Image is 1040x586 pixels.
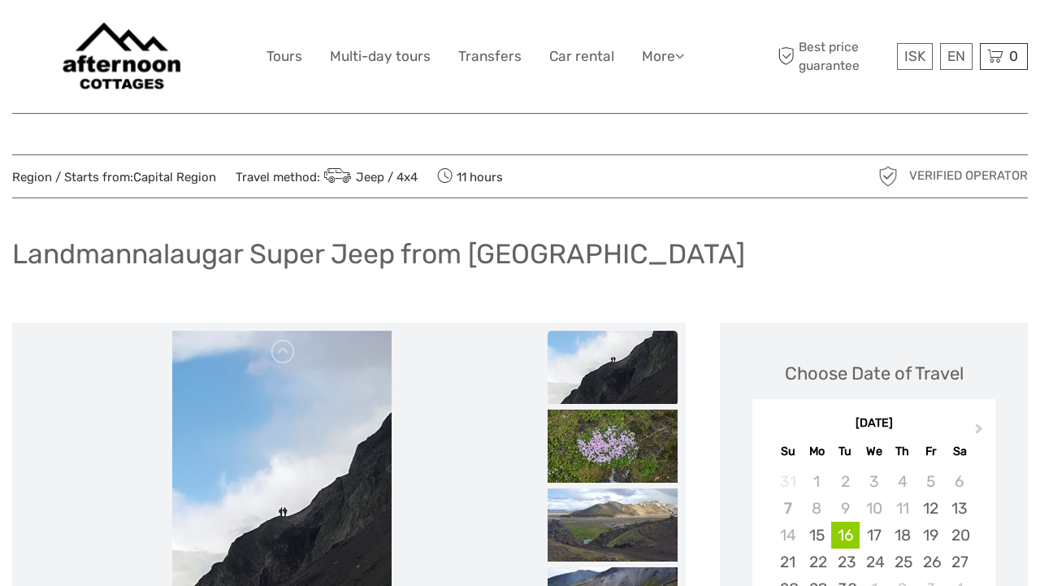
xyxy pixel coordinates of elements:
[548,410,678,483] img: 90417233688d474aaeac381e343f44b9_slider_thumbnail.jpg
[888,495,916,522] div: Not available Thursday, September 11th, 2025
[916,495,945,522] div: Choose Friday, September 12th, 2025
[945,468,973,495] div: Not available Saturday, September 6th, 2025
[133,170,216,184] a: Capital Region
[773,495,802,522] div: Not available Sunday, September 7th, 2025
[187,25,206,45] button: Open LiveChat chat widget
[803,468,831,495] div: Not available Monday, September 1st, 2025
[803,441,831,462] div: Mo
[831,522,860,549] div: Choose Tuesday, September 16th, 2025
[51,12,193,101] img: 1620-2dbec36e-e544-401a-8573-09ddce833e2c_logo_big.jpg
[803,549,831,575] div: Choose Monday, September 22nd, 2025
[875,163,901,189] img: verified_operator_grey_128.png
[860,522,888,549] div: Choose Wednesday, September 17th, 2025
[888,441,916,462] div: Th
[860,495,888,522] div: Not available Wednesday, September 10th, 2025
[945,522,973,549] div: Choose Saturday, September 20th, 2025
[831,495,860,522] div: Not available Tuesday, September 9th, 2025
[803,522,831,549] div: Choose Monday, September 15th, 2025
[548,331,678,404] img: 2a49f89d586647ec9753163654ac47d2_slider_thumbnail.jpg
[548,488,678,562] img: 3b5b2fb8507f4333a55f5f711af440b8_slider_thumbnail.jpg
[549,45,614,68] a: Car rental
[888,549,916,575] div: Choose Thursday, September 25th, 2025
[320,170,418,184] a: Jeep / 4x4
[831,441,860,462] div: Tu
[236,165,418,188] span: Travel method:
[773,522,802,549] div: Not available Sunday, September 14th, 2025
[909,167,1028,184] span: Verified Operator
[945,549,973,575] div: Choose Saturday, September 27th, 2025
[888,468,916,495] div: Not available Thursday, September 4th, 2025
[904,48,925,64] span: ISK
[458,45,522,68] a: Transfers
[266,45,302,68] a: Tours
[330,45,431,68] a: Multi-day tours
[945,441,973,462] div: Sa
[831,549,860,575] div: Choose Tuesday, September 23rd, 2025
[916,441,945,462] div: Fr
[968,419,994,445] button: Next Month
[12,169,216,186] span: Region / Starts from:
[23,28,184,41] p: We're away right now. Please check back later!
[860,549,888,575] div: Choose Wednesday, September 24th, 2025
[945,495,973,522] div: Choose Saturday, September 13th, 2025
[642,45,684,68] a: More
[916,468,945,495] div: Not available Friday, September 5th, 2025
[785,361,964,386] div: Choose Date of Travel
[940,43,973,70] div: EN
[774,38,894,74] span: Best price guarantee
[803,495,831,522] div: Not available Monday, September 8th, 2025
[916,522,945,549] div: Choose Friday, September 19th, 2025
[773,441,802,462] div: Su
[12,237,745,271] h1: Landmannalaugar Super Jeep from [GEOGRAPHIC_DATA]
[888,522,916,549] div: Choose Thursday, September 18th, 2025
[831,468,860,495] div: Not available Tuesday, September 2nd, 2025
[860,468,888,495] div: Not available Wednesday, September 3rd, 2025
[860,441,888,462] div: We
[773,468,802,495] div: Not available Sunday, August 31st, 2025
[437,165,503,188] span: 11 hours
[1007,48,1020,64] span: 0
[916,549,945,575] div: Choose Friday, September 26th, 2025
[752,415,995,432] div: [DATE]
[773,549,802,575] div: Choose Sunday, September 21st, 2025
